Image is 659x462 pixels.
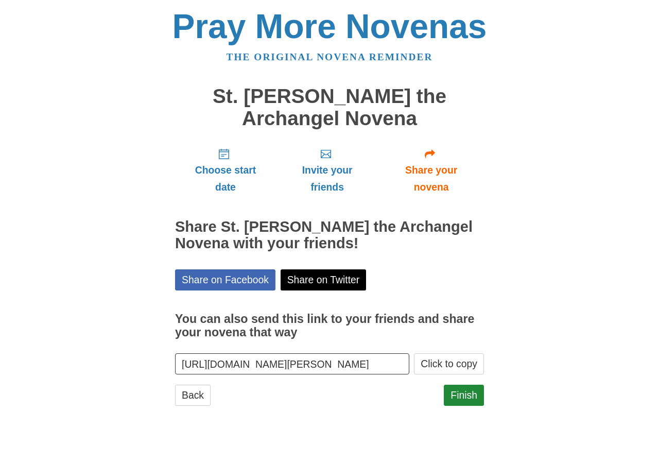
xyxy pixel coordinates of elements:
span: Choose start date [185,162,266,196]
h2: Share St. [PERSON_NAME] the Archangel Novena with your friends! [175,219,484,252]
a: Share on Twitter [281,269,367,290]
h1: St. [PERSON_NAME] the Archangel Novena [175,85,484,129]
a: Back [175,385,211,406]
a: Pray More Novenas [172,7,487,45]
span: Share your novena [389,162,474,196]
a: Share your novena [378,140,484,201]
span: Invite your friends [286,162,368,196]
a: Share on Facebook [175,269,275,290]
a: The original novena reminder [227,52,433,62]
button: Click to copy [414,353,484,374]
a: Invite your friends [276,140,378,201]
a: Finish [444,385,484,406]
a: Choose start date [175,140,276,201]
h3: You can also send this link to your friends and share your novena that way [175,313,484,339]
